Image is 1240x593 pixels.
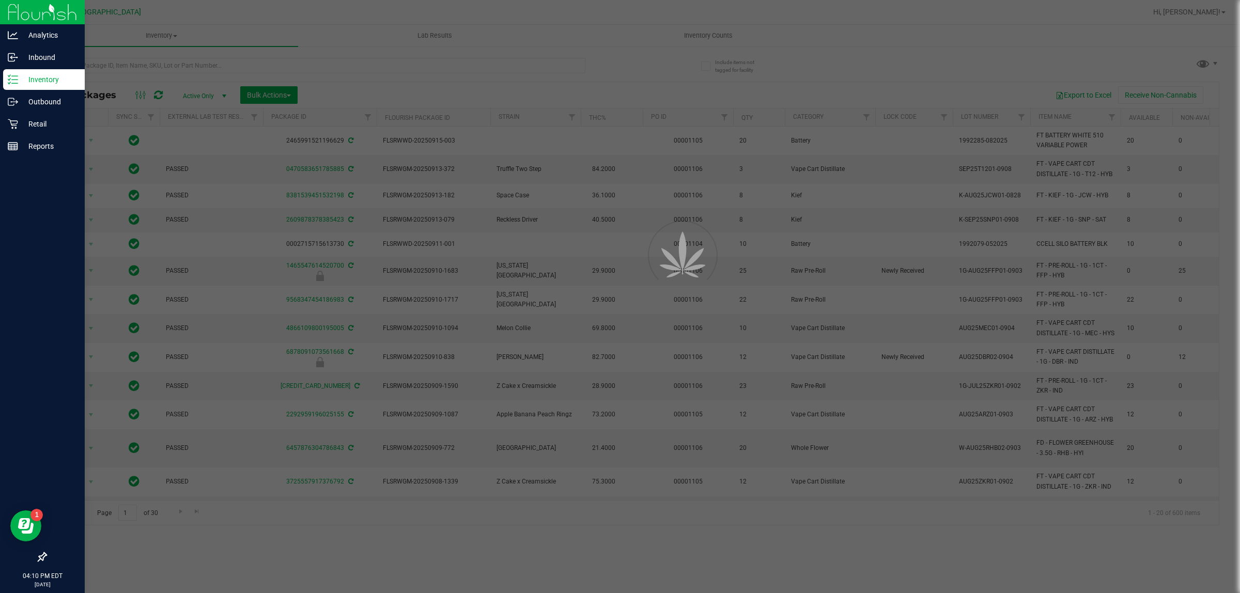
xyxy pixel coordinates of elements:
[30,509,43,521] iframe: Resource center unread badge
[8,74,18,85] inline-svg: Inventory
[10,510,41,541] iframe: Resource center
[8,52,18,63] inline-svg: Inbound
[18,73,80,86] p: Inventory
[5,581,80,588] p: [DATE]
[8,97,18,107] inline-svg: Outbound
[8,119,18,129] inline-svg: Retail
[18,29,80,41] p: Analytics
[5,571,80,581] p: 04:10 PM EDT
[8,141,18,151] inline-svg: Reports
[18,96,80,108] p: Outbound
[18,118,80,130] p: Retail
[18,51,80,64] p: Inbound
[18,140,80,152] p: Reports
[8,30,18,40] inline-svg: Analytics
